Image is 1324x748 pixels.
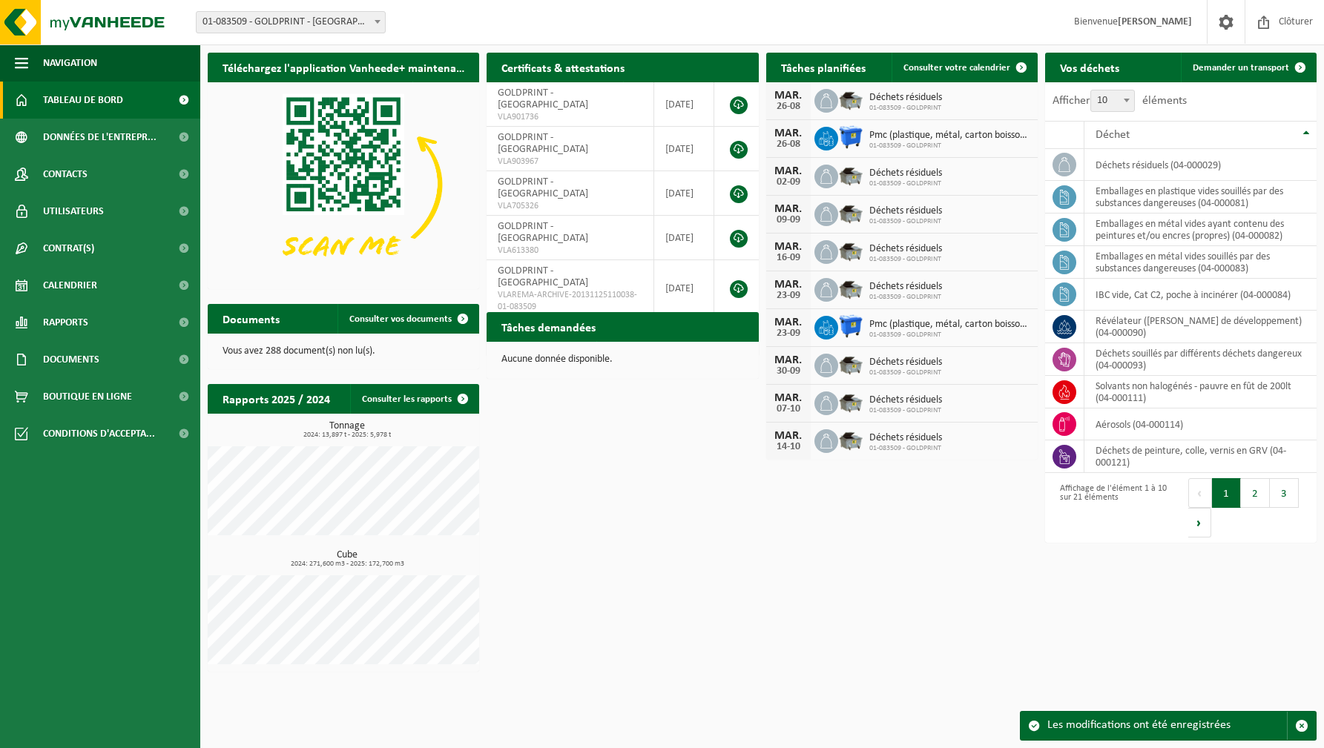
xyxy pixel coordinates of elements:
[774,215,803,225] div: 09-09
[869,168,942,179] span: Déchets résiduels
[43,378,132,415] span: Boutique en ligne
[208,304,294,333] h2: Documents
[197,12,385,33] span: 01-083509 - GOLDPRINT - HUIZINGEN
[498,111,642,123] span: VLA901736
[774,442,803,452] div: 14-10
[838,125,863,150] img: WB-1100-HPE-BE-04
[1045,53,1134,82] h2: Vos déchets
[498,87,588,110] span: GOLDPRINT - [GEOGRAPHIC_DATA]
[43,415,155,452] span: Conditions d'accepta...
[774,139,803,150] div: 26-08
[1047,712,1287,740] div: Les modifications ont été enregistrées
[774,430,803,442] div: MAR.
[1084,376,1317,408] td: solvants non halogénés - pauvre en fût de 200lt (04-000111)
[774,241,803,253] div: MAR.
[1212,478,1241,508] button: 1
[1270,478,1299,508] button: 3
[869,130,1030,142] span: Pmc (plastique, métal, carton boisson) (industriel)
[838,276,863,301] img: WB-5000-GAL-GY-04
[43,156,88,193] span: Contacts
[43,267,97,304] span: Calendrier
[196,11,386,33] span: 01-083509 - GOLDPRINT - HUIZINGEN
[498,200,642,212] span: VLA705326
[215,550,479,568] h3: Cube
[208,82,479,286] img: Download de VHEPlus App
[774,354,803,366] div: MAR.
[487,53,639,82] h2: Certificats & attestations
[1181,53,1315,82] a: Demander un transport
[43,341,99,378] span: Documents
[1241,478,1270,508] button: 2
[869,293,942,302] span: 01-083509 - GOLDPRINT
[654,216,715,260] td: [DATE]
[215,431,479,439] span: 2024: 13,897 t - 2025: 5,978 t
[774,392,803,404] div: MAR.
[215,421,479,439] h3: Tonnage
[1053,95,1187,107] label: Afficher éléments
[869,368,942,377] span: 01-083509 - GOLDPRINT
[1084,408,1317,440] td: aérosols (04-000114)
[869,255,942,264] span: 01-083509 - GOLDPRINT
[774,203,803,215] div: MAR.
[892,53,1036,82] a: Consulter votre calendrier
[1084,343,1317,376] td: déchets souillés par différents déchets dangereux (04-000093)
[1188,478,1212,508] button: Previous
[223,346,464,357] p: Vous avez 288 document(s) non lu(s).
[498,156,642,168] span: VLA903967
[208,53,479,82] h2: Téléchargez l'application Vanheede+ maintenant!
[838,427,863,452] img: WB-5000-GAL-GY-04
[774,328,803,339] div: 23-09
[774,253,803,263] div: 16-09
[774,102,803,112] div: 26-08
[1084,311,1317,343] td: révélateur ([PERSON_NAME] de développement) (04-000090)
[215,560,479,568] span: 2024: 271,600 m3 - 2025: 172,700 m3
[501,354,743,365] p: Aucune donnée disponible.
[838,162,863,188] img: WB-5000-GAL-GY-04
[869,319,1030,331] span: Pmc (plastique, métal, carton boisson) (industriel)
[1188,508,1211,537] button: Next
[1096,129,1130,141] span: Déchet
[487,312,610,341] h2: Tâches demandées
[838,87,863,112] img: WB-5000-GAL-GY-04
[1053,477,1173,539] div: Affichage de l'élément 1 à 10 sur 21 éléments
[869,243,942,255] span: Déchets résiduels
[774,366,803,377] div: 30-09
[774,90,803,102] div: MAR.
[869,444,942,453] span: 01-083509 - GOLDPRINT
[1118,16,1192,27] strong: [PERSON_NAME]
[869,281,942,293] span: Déchets résiduels
[869,142,1030,150] span: 01-083509 - GOLDPRINT
[498,265,588,288] span: GOLDPRINT - [GEOGRAPHIC_DATA]
[43,82,123,119] span: Tableau de bord
[349,314,452,324] span: Consulter vos documents
[498,245,642,256] span: VLA613380
[869,357,942,368] span: Déchets résiduels
[838,314,863,339] img: WB-1100-HPE-BE-04
[208,384,345,413] h2: Rapports 2025 / 2024
[43,44,97,82] span: Navigation
[43,193,104,230] span: Utilisateurs
[838,200,863,225] img: WB-5000-GAL-GY-04
[1084,181,1317,214] td: emballages en plastique vides souillés par des substances dangereuses (04-000081)
[766,53,880,82] h2: Tâches planifiées
[869,104,942,113] span: 01-083509 - GOLDPRINT
[350,384,478,414] a: Consulter les rapports
[774,128,803,139] div: MAR.
[774,291,803,301] div: 23-09
[869,394,942,406] span: Déchets résiduels
[337,304,478,334] a: Consulter vos documents
[838,389,863,414] img: WB-5000-GAL-GY-04
[774,177,803,188] div: 02-09
[869,331,1030,340] span: 01-083509 - GOLDPRINT
[498,289,642,313] span: VLAREMA-ARCHIVE-20131125110038-01-083509
[43,119,157,156] span: Données de l'entrepr...
[654,127,715,171] td: [DATE]
[869,217,942,226] span: 01-083509 - GOLDPRINT
[1091,90,1134,111] span: 10
[1084,246,1317,279] td: emballages en métal vides souillés par des substances dangereuses (04-000083)
[1090,90,1135,112] span: 10
[1084,149,1317,181] td: déchets résiduels (04-000029)
[774,279,803,291] div: MAR.
[838,238,863,263] img: WB-5000-GAL-GY-04
[654,260,715,317] td: [DATE]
